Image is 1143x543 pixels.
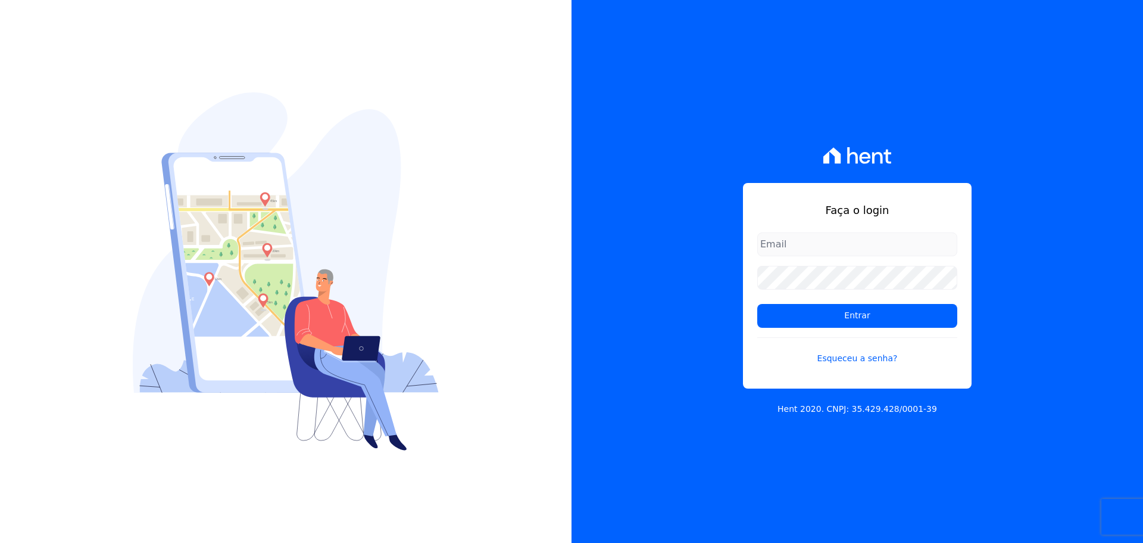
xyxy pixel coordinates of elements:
[777,403,937,415] p: Hent 2020. CNPJ: 35.429.428/0001-39
[757,337,957,365] a: Esqueceu a senha?
[757,202,957,218] h1: Faça o login
[757,304,957,328] input: Entrar
[133,92,439,451] img: Login
[757,232,957,256] input: Email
